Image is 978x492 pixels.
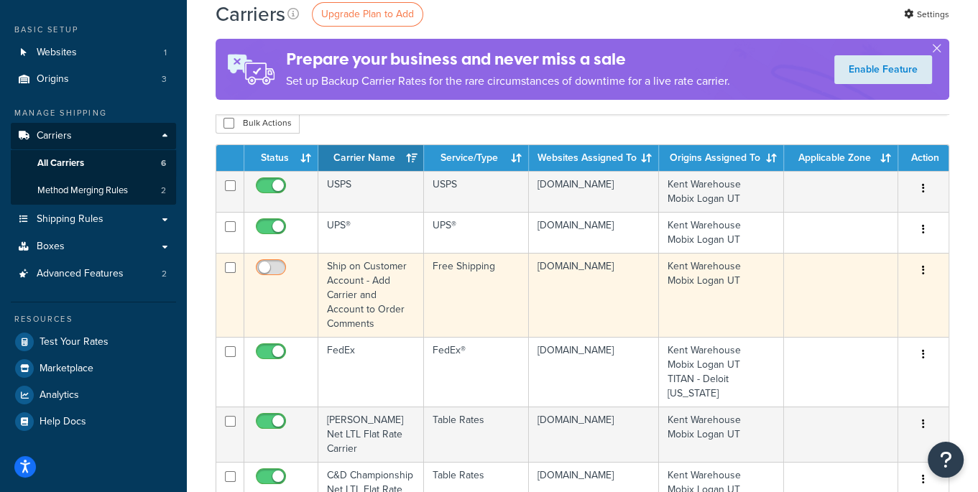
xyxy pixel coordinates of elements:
div: Basic Setup [11,24,176,36]
img: ad-rules-rateshop-fe6ec290ccb7230408bd80ed9643f0289d75e0ffd9eb532fc0e269fcd187b520.png [216,39,286,100]
a: Boxes [11,233,176,260]
li: Advanced Features [11,261,176,287]
a: Websites 1 [11,40,176,66]
a: Method Merging Rules 2 [11,177,176,204]
div: Manage Shipping [11,107,176,119]
td: Kent Warehouse Mobix Logan UT [659,171,784,212]
td: [PERSON_NAME] Net LTL Flat Rate Carrier [318,407,424,462]
span: Boxes [37,241,65,253]
button: Open Resource Center [928,442,964,478]
th: Origins Assigned To: activate to sort column ascending [659,145,784,171]
td: [DOMAIN_NAME] [529,171,659,212]
li: Websites [11,40,176,66]
a: Test Your Rates [11,329,176,355]
td: USPS [424,171,529,212]
td: Kent Warehouse Mobix Logan UT TITAN - Deloit [US_STATE] [659,337,784,407]
div: Resources [11,313,176,325]
a: Help Docs [11,409,176,435]
a: Settings [904,4,949,24]
a: Upgrade Plan to Add [312,2,423,27]
span: All Carriers [37,157,84,170]
a: All Carriers 6 [11,150,176,177]
th: Carrier Name: activate to sort column ascending [318,145,424,171]
span: 1 [164,47,167,59]
td: [DOMAIN_NAME] [529,212,659,253]
span: Carriers [37,130,72,142]
span: Method Merging Rules [37,185,128,197]
span: 2 [161,185,166,197]
a: Carriers [11,123,176,149]
th: Status: activate to sort column ascending [244,145,318,171]
td: FedEx® [424,337,529,407]
button: Bulk Actions [216,112,300,134]
span: 2 [162,268,167,280]
td: [DOMAIN_NAME] [529,337,659,407]
a: Marketplace [11,356,176,381]
td: Ship on Customer Account - Add Carrier and Account to Order Comments [318,253,424,337]
span: Advanced Features [37,268,124,280]
a: Shipping Rules [11,206,176,233]
a: Advanced Features 2 [11,261,176,287]
span: Upgrade Plan to Add [321,6,414,22]
th: Applicable Zone: activate to sort column ascending [784,145,898,171]
li: All Carriers [11,150,176,177]
td: [DOMAIN_NAME] [529,253,659,337]
p: Set up Backup Carrier Rates for the rare circumstances of downtime for a live rate carrier. [286,71,730,91]
th: Action [898,145,949,171]
li: Method Merging Rules [11,177,176,204]
span: 6 [161,157,166,170]
span: Marketplace [40,363,93,375]
td: Kent Warehouse Mobix Logan UT [659,212,784,253]
span: Shipping Rules [37,213,103,226]
span: Origins [37,73,69,85]
th: Websites Assigned To: activate to sort column ascending [529,145,659,171]
span: Analytics [40,389,79,402]
td: USPS [318,171,424,212]
td: UPS® [424,212,529,253]
li: Carriers [11,123,176,205]
a: Analytics [11,382,176,408]
h4: Prepare your business and never miss a sale [286,47,730,71]
td: UPS® [318,212,424,253]
td: Kent Warehouse Mobix Logan UT [659,253,784,337]
li: Origins [11,66,176,93]
span: Help Docs [40,416,86,428]
span: 3 [162,73,167,85]
td: FedEx [318,337,424,407]
td: Free Shipping [424,253,529,337]
td: Kent Warehouse Mobix Logan UT [659,407,784,462]
a: Enable Feature [834,55,932,84]
span: Websites [37,47,77,59]
a: Origins 3 [11,66,176,93]
td: [DOMAIN_NAME] [529,407,659,462]
td: Table Rates [424,407,529,462]
span: Test Your Rates [40,336,109,348]
th: Service/Type: activate to sort column ascending [424,145,529,171]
